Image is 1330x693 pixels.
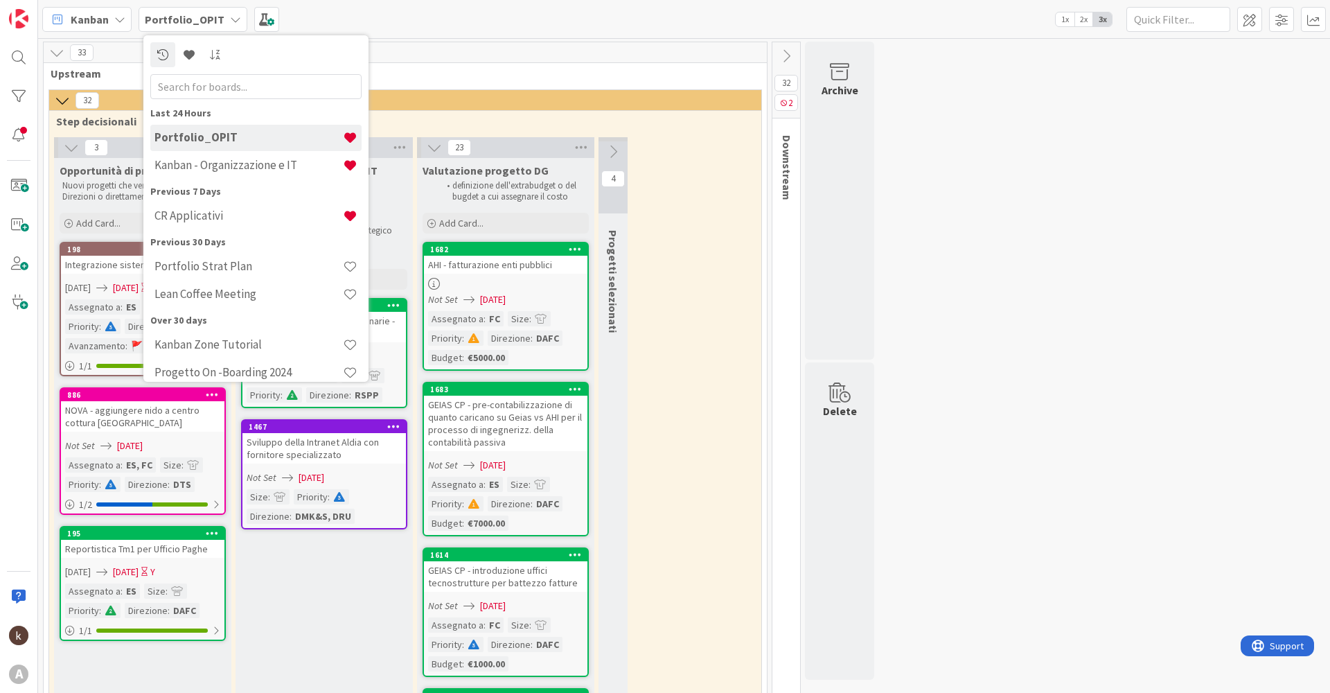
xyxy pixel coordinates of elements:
[462,656,464,672] span: :
[154,209,343,222] h4: CR Applicativi
[67,245,224,254] div: 198
[462,350,464,365] span: :
[61,389,224,401] div: 886
[1074,12,1093,26] span: 2x
[1126,7,1230,32] input: Quick Filter...
[61,496,224,514] div: 1/2
[113,565,139,579] span: [DATE]
[241,419,407,529] a: 1467Sviluppo della Intranet Aldia con fornitore specializzatoNot Set[DATE]Size:Priority:Direzione...
[428,331,462,346] div: Priority
[242,433,406,464] div: Sviluppo della Intranet Aldia con fornitore specializzato
[424,243,587,274] div: 1682AHI - fatturazione enti pubblici
[67,390,224,400] div: 886
[65,584,121,599] div: Assegnato a
[430,550,587,560] div: 1614
[170,477,195,492] div: DTS
[428,311,484,326] div: Assegnato a
[145,12,224,26] b: Portfolio_OPIT
[249,422,406,432] div: 1467
[76,92,99,109] span: 32
[462,331,464,346] span: :
[428,350,462,365] div: Budget
[154,337,343,351] h4: Kanban Zone Tutorial
[428,293,458,306] i: Not Set
[292,509,355,524] div: DMK&S, DRU
[9,626,28,645] img: kh
[430,245,587,254] div: 1682
[170,603,199,618] div: DAFC
[61,256,224,274] div: Integrazione sistemi di gestione
[480,458,506,473] span: [DATE]
[247,489,268,505] div: Size
[439,180,587,203] li: definizione dell'extrabudget o del bugdet a cui assegnare il costo
[61,401,224,432] div: NOVA - aggiungere nido a centro cottura [GEOGRAPHIC_DATA]
[306,387,349,403] div: Direzione
[606,230,620,333] span: Progetti selezionati
[774,75,798,91] span: 32
[533,331,562,346] div: DAFC
[294,489,328,505] div: Priority
[247,471,276,484] i: Not Set
[65,477,99,492] div: Priority
[99,603,101,618] span: :
[121,299,123,315] span: :
[533,637,562,652] div: DAFC
[65,565,91,579] span: [DATE]
[144,584,166,599] div: Size
[423,382,589,536] a: 1683GEIAS CP - pre-contabilizzazione di quanto caricano su Geias vs AHI per il processo di ingegn...
[268,489,270,505] span: :
[1093,12,1112,26] span: 3x
[486,311,504,326] div: FC
[9,9,28,28] img: Visit kanbanzone.com
[121,584,123,599] span: :
[424,549,587,592] div: 1614GEIAS CP - introduzione uffici tecnostrutture per battezzo fatture
[150,106,362,121] div: Last 24 Hours
[150,235,362,249] div: Previous 30 Days
[484,617,486,633] span: :
[290,509,292,524] span: :
[484,477,486,492] span: :
[70,44,94,61] span: 33
[65,603,99,618] div: Priority
[61,243,224,274] div: 198Integrazione sistemi di gestione
[428,516,462,531] div: Budget
[61,622,224,640] div: 1/1
[61,358,224,375] div: 1/1
[99,477,101,492] span: :
[439,217,484,229] span: Add Card...
[150,565,155,579] div: Y
[428,637,462,652] div: Priority
[65,439,95,452] i: Not Set
[488,637,531,652] div: Direzione
[601,170,625,187] span: 4
[99,319,101,334] span: :
[150,74,362,99] input: Search for boards...
[154,259,343,273] h4: Portfolio Strat Plan
[117,439,143,453] span: [DATE]
[123,299,140,315] div: ES
[424,396,587,451] div: GEIAS CP - pre-contabilizzazione di quanto caricano su Geias vs AHI per il processo di ingegneriz...
[166,584,168,599] span: :
[150,184,362,199] div: Previous 7 Days
[430,385,587,394] div: 1683
[508,311,529,326] div: Size
[62,180,223,203] p: Nuovi progetti che vengono proposti dalle Direzioni o direttamente da OPIT
[150,313,362,328] div: Over 30 days
[349,387,351,403] span: :
[60,387,226,515] a: 886NOVA - aggiungere nido a centro cottura [GEOGRAPHIC_DATA]Not Set[DATE]Assegnato a:ES, FCSize:P...
[65,457,121,473] div: Assegnato a
[76,217,121,229] span: Add Card...
[61,527,224,540] div: 195
[423,242,589,371] a: 1682AHI - fatturazione enti pubbliciNot Set[DATE]Assegnato a:FCSize:Priority:Direzione:DAFCBudget...
[531,637,533,652] span: :
[428,496,462,511] div: Priority
[125,319,168,334] div: Direzione
[125,477,168,492] div: Direzione
[281,387,283,403] span: :
[131,340,143,352] span: 🚩
[428,599,458,612] i: Not Set
[79,498,92,512] span: 1 / 2
[79,624,92,638] span: 1 / 1
[60,526,226,641] a: 195Reportistica Tm1 per Ufficio Paghe[DATE][DATE]YAssegnato a:ESSize:Priority:Direzione:DAFC1/1
[486,477,503,492] div: ES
